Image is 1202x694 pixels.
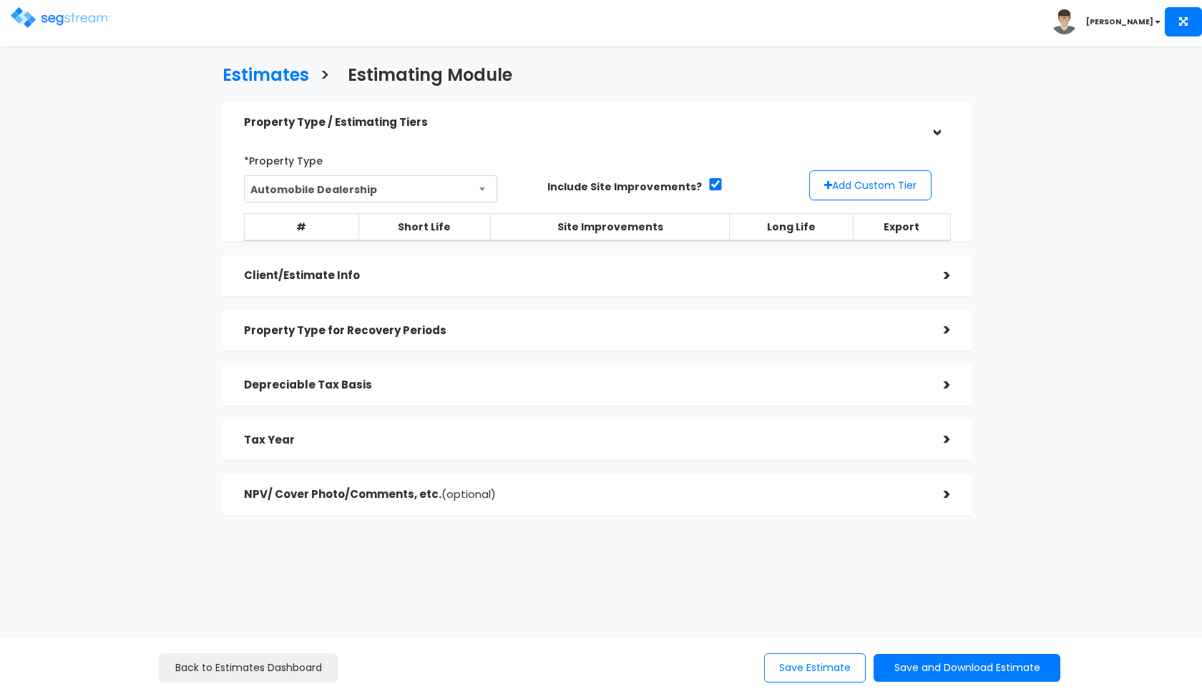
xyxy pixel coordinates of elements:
[244,489,922,501] h5: NPV/ Cover Photo/Comments, etc.
[244,149,323,168] label: *Property Type
[922,374,951,396] div: >
[922,319,951,341] div: >
[159,653,338,683] a: Back to Estimates Dashboard
[244,175,498,202] span: Automobile Dealership
[244,117,922,129] h5: Property Type / Estimating Tiers
[922,429,951,451] div: >
[348,66,512,88] h3: Estimating Module
[764,653,866,683] button: Save Estimate
[244,270,922,282] h5: Client/Estimate Info
[11,7,111,28] img: logo.png
[212,52,309,95] a: Estimates
[1086,16,1153,27] b: [PERSON_NAME]
[358,240,490,272] td: 11.12%
[1052,9,1077,34] img: avatar.png
[244,325,922,337] h5: Property Type for Recovery Periods
[922,484,951,506] div: >
[853,213,950,240] th: Export
[337,52,512,95] a: Estimating Module
[441,487,496,502] span: (optional)
[491,213,730,240] th: Site Improvements
[245,176,497,203] span: Automobile Dealership
[491,240,730,272] td: 14.05%
[809,170,932,200] button: Add Custom Tier
[922,265,951,287] div: >
[320,66,330,88] h3: >
[244,379,922,391] h5: Depreciable Tax Basis
[730,240,853,272] td: 74.83%
[730,213,853,240] th: Long Life
[244,213,358,240] th: #
[358,213,490,240] th: Short Life
[223,66,309,88] h3: Estimates
[547,180,702,194] label: Include Site Improvements?
[244,434,922,446] h5: Tax Year
[925,108,947,137] div: >
[874,654,1060,682] button: Save and Download Estimate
